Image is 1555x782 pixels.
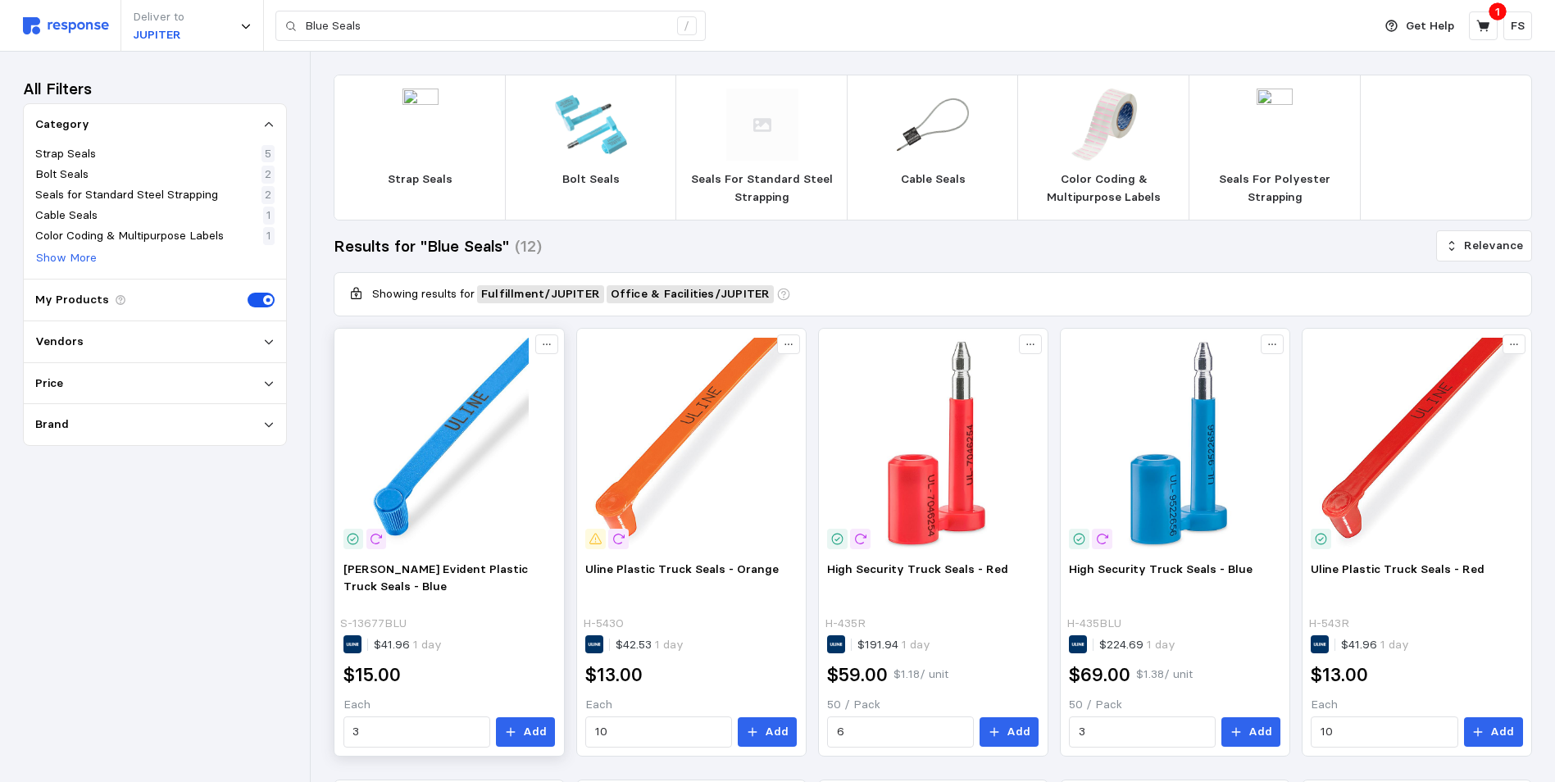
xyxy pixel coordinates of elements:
[611,285,771,302] span: Office & Facilities / JUPITER
[898,637,930,652] span: 1 day
[35,145,96,163] p: Strap Seals
[1311,338,1522,549] img: H-543R
[384,89,457,161] img: 38TK46_AS01
[893,666,948,684] p: $1.18 / unit
[35,416,69,434] p: Brand
[1136,666,1193,684] p: $1.38 / unit
[1248,723,1272,741] p: Add
[1079,717,1207,747] input: Qty
[35,375,63,393] p: Price
[585,561,779,576] span: Uline Plastic Truck Seals - Orange
[583,615,624,633] p: H-543O
[837,717,965,747] input: Qty
[901,170,966,189] p: Cable Seals
[515,235,542,257] h3: (12)
[496,717,555,747] button: Add
[652,637,684,652] span: 1 day
[1495,2,1500,20] p: 1
[827,696,1039,714] p: 50 / Pack
[372,285,475,303] p: Showing results for
[1436,230,1532,261] button: Relevance
[1311,696,1522,714] p: Each
[343,662,401,688] h2: $15.00
[897,89,969,161] img: 670490BK.webp
[340,615,407,633] p: S-13677BLU
[738,717,797,747] button: Add
[825,615,866,633] p: H-435R
[1341,636,1409,654] p: $41.96
[765,723,789,741] p: Add
[1377,637,1409,652] span: 1 day
[595,717,723,747] input: Qty
[36,249,97,267] p: Show More
[1069,662,1130,688] h2: $69.00
[343,696,555,714] p: Each
[1321,717,1448,747] input: Qty
[133,8,184,26] p: Deliver to
[1406,17,1454,35] p: Get Help
[1069,696,1280,714] p: 50 / Pack
[1221,717,1280,747] button: Add
[1069,561,1253,576] span: High Security Truck Seals - Blue
[266,207,271,225] p: 1
[352,717,480,747] input: Qty
[1308,615,1349,633] p: H-543R
[1311,662,1368,688] h2: $13.00
[827,662,888,688] h2: $59.00
[562,170,620,189] p: Bolt Seals
[1099,636,1175,654] p: $224.69
[266,227,271,245] p: 1
[35,291,109,309] p: My Products
[23,17,109,34] img: svg%3e
[677,16,697,36] div: /
[585,338,797,549] img: H-543O
[1239,89,1311,161] img: 2MPX8_AS02
[35,186,218,204] p: Seals for Standard Steel Strapping
[388,170,452,189] p: Strap Seals
[1144,637,1175,652] span: 1 day
[1069,338,1280,549] img: H-435BLU
[1464,237,1523,255] p: Relevance
[35,116,89,134] p: Category
[343,338,555,549] img: S-13677BLU
[616,636,684,654] p: $42.53
[481,285,600,302] span: Fulfillment / JUPITER
[1311,561,1485,576] span: Uline Plastic Truck Seals - Red
[1511,17,1525,35] p: FS
[1503,11,1532,40] button: FS
[265,166,271,184] p: 2
[23,78,92,100] h3: All Filters
[980,717,1039,747] button: Add
[1066,615,1121,633] p: H-435BLU
[1007,723,1030,741] p: Add
[726,89,798,161] img: svg%3e
[523,723,547,741] p: Add
[1031,170,1176,206] p: Color Coding & Multipurpose Labels
[410,637,442,652] span: 1 day
[1490,723,1514,741] p: Add
[35,248,98,268] button: Show More
[35,333,84,351] p: Vendors
[555,89,627,161] img: 670487BL.webp
[133,26,184,44] p: JUPITER
[1464,717,1523,747] button: Add
[343,561,528,594] span: [PERSON_NAME] Evident Plastic Truck Seals - Blue
[35,166,89,184] p: Bolt Seals
[857,636,930,654] p: $191.94
[1068,89,1140,161] img: THT-152-494-PK.webp
[265,145,271,163] p: 5
[305,11,668,41] input: Search for a product name or SKU
[827,561,1008,576] span: High Security Truck Seals - Red
[265,186,271,204] p: 2
[585,662,643,688] h2: $13.00
[1375,11,1464,42] button: Get Help
[374,636,442,654] p: $41.96
[1203,170,1348,206] p: Seals For Polyester Strapping
[35,207,98,225] p: Cable Seals
[827,338,1039,549] img: H-435R
[334,235,509,257] h3: Results for "Blue Seals"
[585,696,797,714] p: Each
[689,170,834,206] p: Seals For Standard Steel Strapping
[35,227,224,245] p: Color Coding & Multipurpose Labels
